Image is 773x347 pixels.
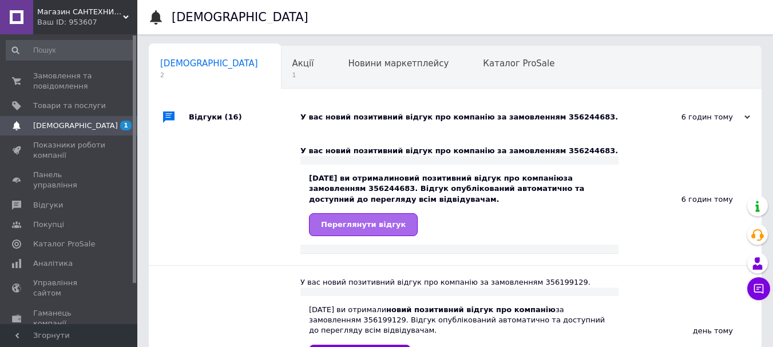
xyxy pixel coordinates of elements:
[33,278,106,298] span: Управління сайтом
[309,173,610,236] div: [DATE] ви отримали за замовленням 356244683. Відгук опублікований автоматично та доступний до пер...
[33,121,118,131] span: [DEMOGRAPHIC_DATA]
[172,10,308,24] h1: [DEMOGRAPHIC_DATA]
[483,58,554,69] span: Каталог ProSale
[33,170,106,190] span: Панель управління
[292,71,314,79] span: 1
[636,112,750,122] div: 6 годин тому
[300,112,636,122] div: У вас новий позитивний відгук про компанію за замовленням 356244683.
[33,140,106,161] span: Показники роботи компанії
[33,71,106,91] span: Замовлення та повідомлення
[300,146,619,156] div: У вас новий позитивний відгук про компанію за замовленням 356244683.
[33,220,64,230] span: Покупці
[33,200,63,210] span: Відгуки
[292,58,314,69] span: Акції
[33,308,106,329] span: Гаманець компанії
[6,40,135,61] input: Пошук
[309,213,418,236] a: Переглянути відгук
[747,277,770,300] button: Чат з покупцем
[386,305,556,314] b: новий позитивний відгук про компанію
[37,7,123,17] span: Магазин САНТЕХНИК santeh32.dp.ua
[33,239,95,249] span: Каталог ProSale
[160,71,258,79] span: 2
[321,220,406,229] span: Переглянути відгук
[189,100,300,134] div: Відгуки
[120,121,132,130] span: 1
[619,134,762,265] div: 6 годин тому
[225,113,242,121] span: (16)
[300,277,619,288] div: У вас новий позитивний відгук про компанію за замовленням 356199129.
[33,258,73,269] span: Аналітика
[37,17,137,27] div: Ваш ID: 953607
[33,101,106,111] span: Товари та послуги
[160,58,258,69] span: [DEMOGRAPHIC_DATA]
[348,58,449,69] span: Новини маркетплейсу
[394,174,564,182] b: новий позитивний відгук про компанію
